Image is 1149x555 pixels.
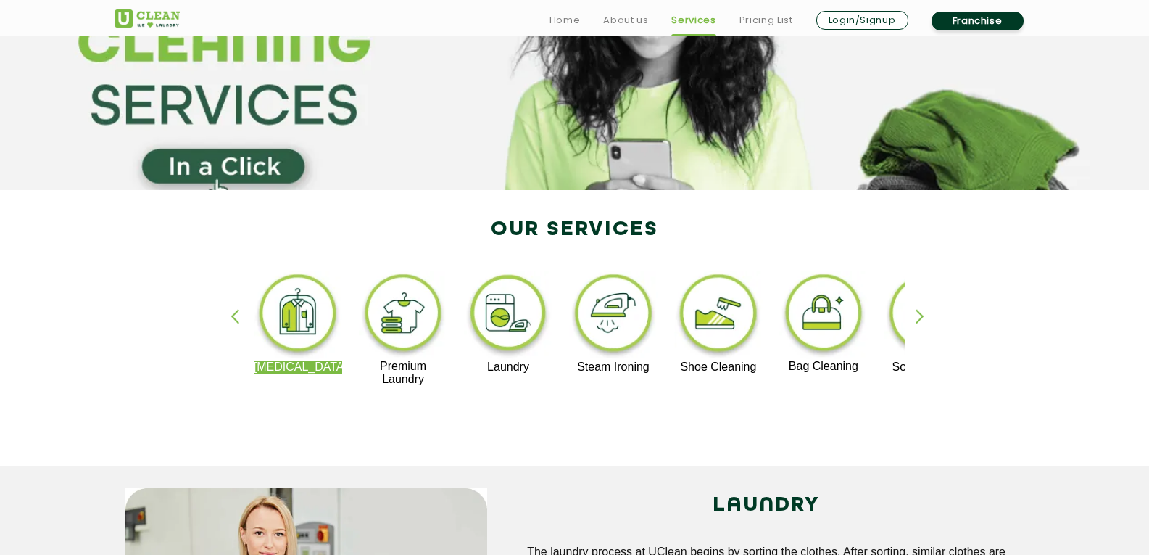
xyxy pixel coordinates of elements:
p: Premium Laundry [359,360,448,386]
img: laundry_cleaning_11zon.webp [464,271,553,361]
img: sofa_cleaning_11zon.webp [884,271,973,361]
p: Bag Cleaning [779,360,868,373]
img: dry_cleaning_11zon.webp [254,271,343,361]
img: shoe_cleaning_11zon.webp [674,271,763,361]
p: Shoe Cleaning [674,361,763,374]
img: steam_ironing_11zon.webp [569,271,658,361]
a: About us [603,12,648,29]
h2: LAUNDRY [509,488,1024,523]
p: Steam Ironing [569,361,658,374]
a: Franchise [932,12,1024,30]
img: bag_cleaning_11zon.webp [779,271,868,360]
a: Services [671,12,715,29]
a: Home [549,12,581,29]
a: Pricing List [739,12,793,29]
p: Sofa Cleaning [884,361,973,374]
img: UClean Laundry and Dry Cleaning [115,9,180,28]
p: Laundry [464,361,553,374]
img: premium_laundry_cleaning_11zon.webp [359,271,448,360]
a: Login/Signup [816,11,908,30]
p: [MEDICAL_DATA] [254,361,343,374]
